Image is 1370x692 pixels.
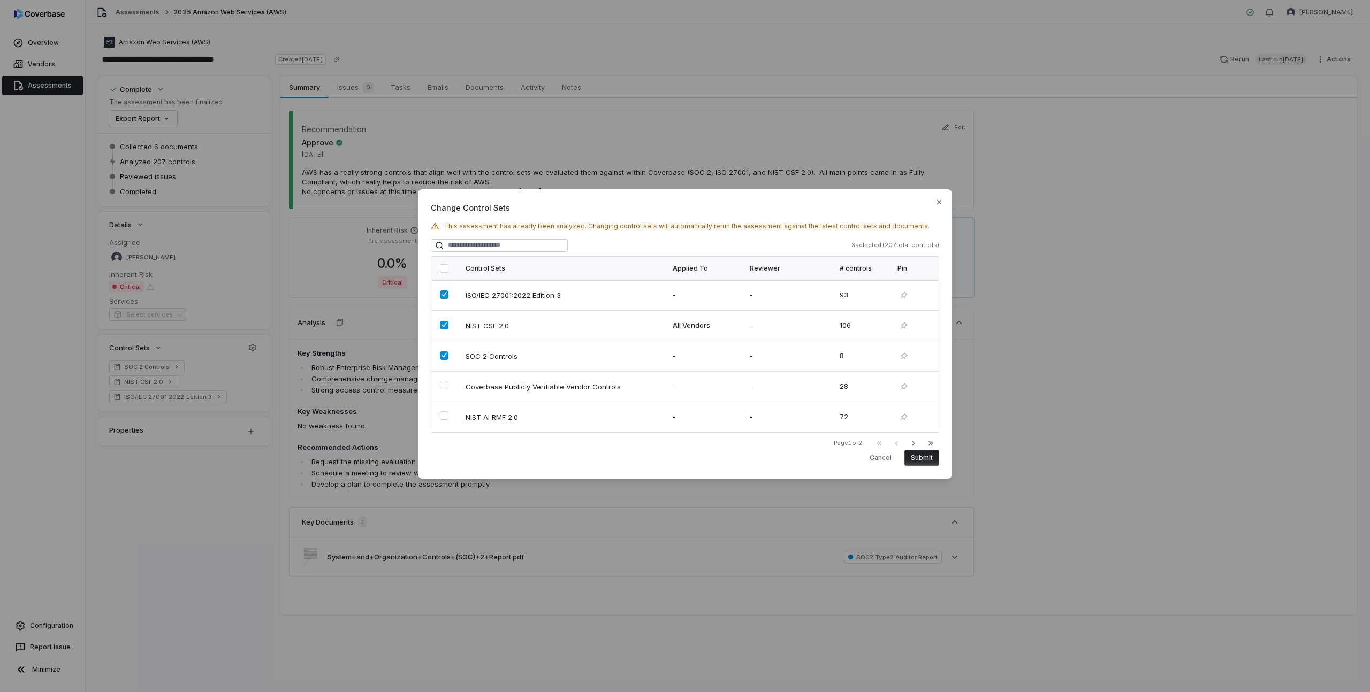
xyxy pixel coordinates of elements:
div: Reviewer [750,264,823,273]
span: ( 207 total controls) [882,241,939,249]
button: Cancel [863,450,898,466]
button: Submit [904,450,939,466]
div: Pin [897,264,930,273]
span: - [673,382,676,390]
div: Page 1 of 2 [834,439,862,447]
span: 3 selected [851,241,881,249]
div: # controls [840,264,880,273]
div: Control Sets [466,264,656,273]
span: All Vendors [673,321,710,329]
span: - [750,351,753,360]
span: NIST CSF 2.0 [466,321,637,330]
td: 28 [831,371,889,402]
span: Coverbase Publicly Verifiable Vendor Controls [466,382,637,391]
span: - [673,412,676,421]
span: - [750,321,753,329]
span: Change Control Sets [431,202,939,213]
td: 8 [831,341,889,371]
span: ISO/IEC 27001:2022 Edition 3 [466,290,637,300]
div: Applied To [673,264,733,273]
td: 106 [831,310,889,341]
td: 93 [831,280,889,311]
span: - [673,351,676,360]
span: NIST AI RMF 2.0 [466,412,637,422]
span: - [750,382,753,390]
span: - [673,290,676,299]
td: 72 [831,402,889,432]
span: SOC 2 Controls [466,351,637,361]
span: - [750,412,753,421]
span: - [750,290,753,299]
span: This assessment has already been analyzed. Changing control sets will automatically rerun the ass... [444,222,930,230]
